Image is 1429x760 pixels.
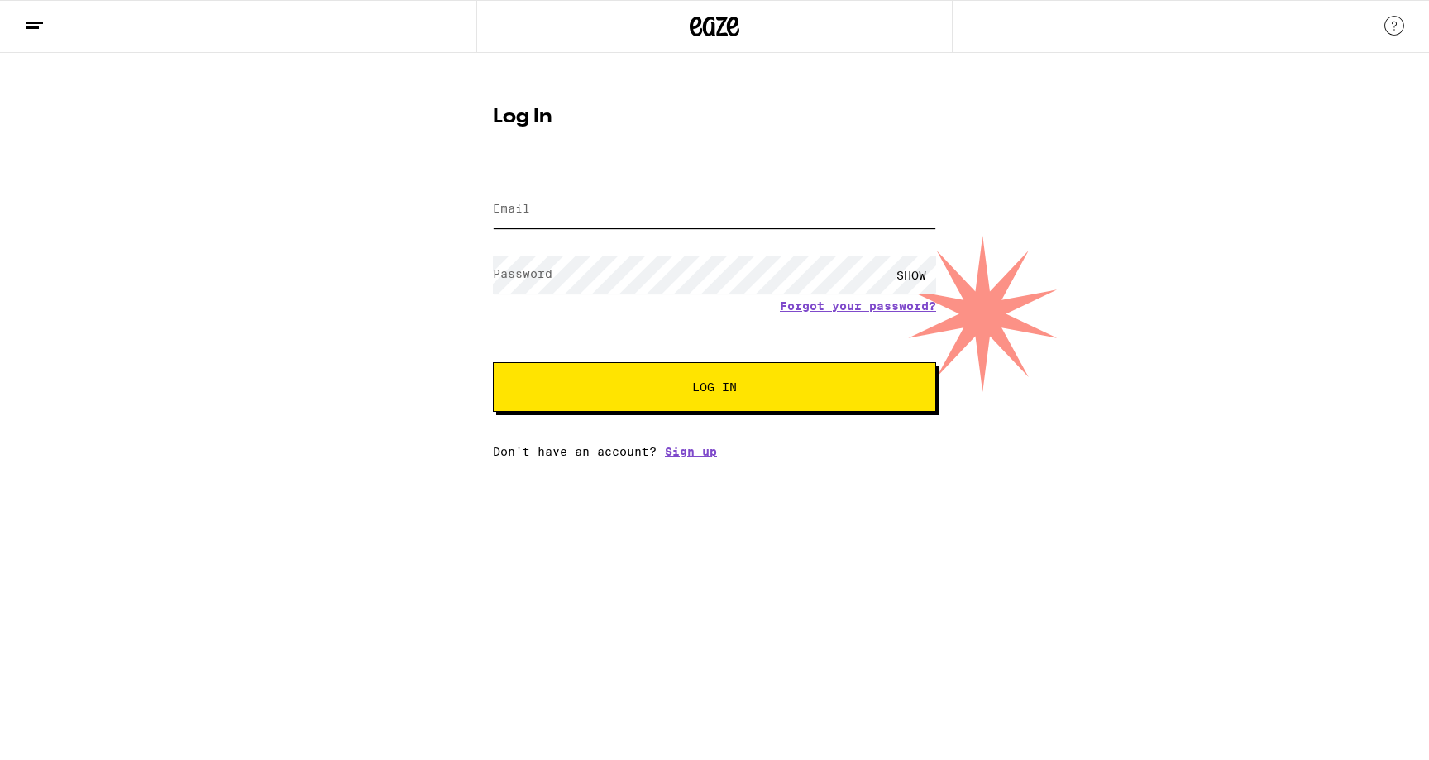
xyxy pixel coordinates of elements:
[493,445,936,458] div: Don't have an account?
[493,202,530,215] label: Email
[887,256,936,294] div: SHOW
[692,381,737,393] span: Log In
[493,362,936,412] button: Log In
[493,191,936,228] input: Email
[493,108,936,127] h1: Log In
[665,445,717,458] a: Sign up
[780,299,936,313] a: Forgot your password?
[493,267,552,280] label: Password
